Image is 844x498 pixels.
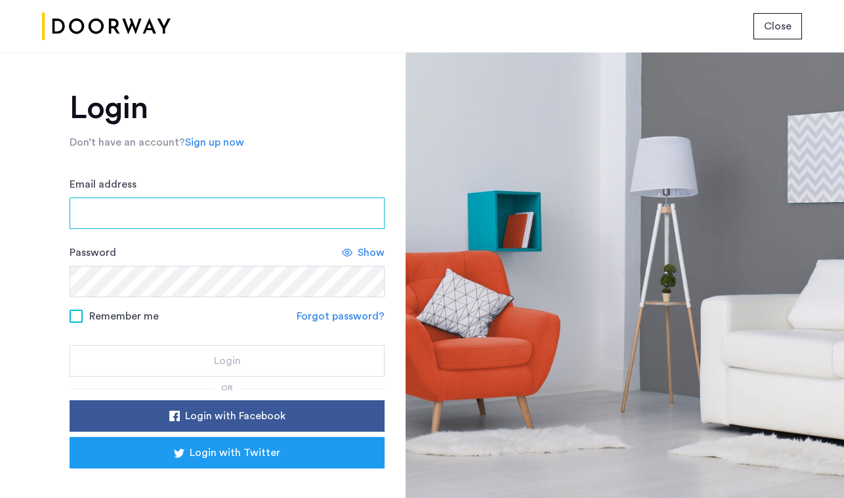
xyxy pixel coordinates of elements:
[70,345,385,377] button: button
[190,445,280,461] span: Login with Twitter
[42,2,171,51] img: logo
[753,13,802,39] button: button
[89,308,159,324] span: Remember me
[70,137,185,148] span: Don’t have an account?
[358,245,385,260] span: Show
[297,308,385,324] a: Forgot password?
[185,408,285,424] span: Login with Facebook
[70,93,385,124] h1: Login
[70,245,116,260] label: Password
[221,384,233,392] span: or
[70,176,137,192] label: Email address
[764,18,791,34] span: Close
[214,353,241,369] span: Login
[70,400,385,432] button: button
[70,437,385,468] button: button
[185,135,244,150] a: Sign up now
